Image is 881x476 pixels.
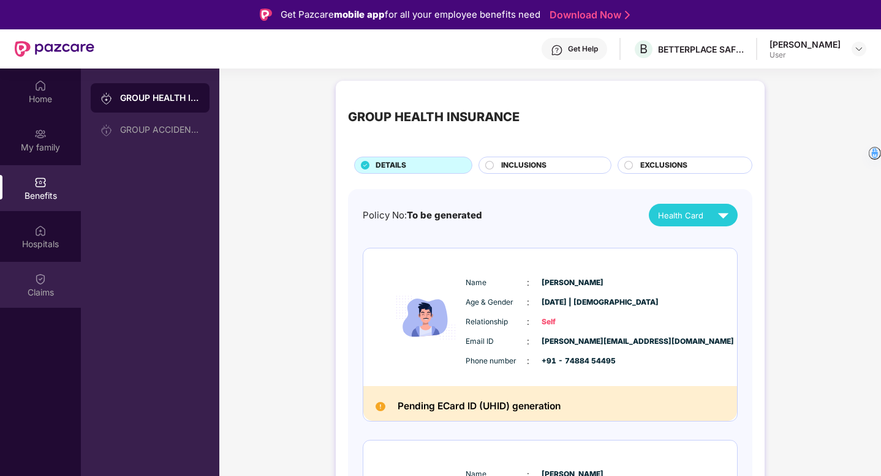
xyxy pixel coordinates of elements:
[769,39,841,50] div: [PERSON_NAME]
[100,124,113,136] img: svg+xml;base64,PHN2ZyB3aWR0aD0iMjAiIGhlaWdodD0iMjAiIHZpZXdCb3g9IjAgMCAyMCAyMCIgZmlsbD0ibm9uZSIgeG...
[466,316,527,328] span: Relationship
[281,7,540,22] div: Get Pazcare for all your employee benefits need
[640,42,648,56] span: B
[34,80,47,92] img: svg+xml;base64,PHN2ZyBpZD0iSG9tZSIgeG1sbnM9Imh0dHA6Ly93d3cudzMub3JnLzIwMDAvc3ZnIiB3aWR0aD0iMjAiIG...
[542,277,603,289] span: [PERSON_NAME]
[260,9,272,21] img: Logo
[466,355,527,367] span: Phone number
[389,265,463,371] img: icon
[466,297,527,308] span: Age & Gender
[120,125,200,135] div: GROUP ACCIDENTAL INSURANCE
[34,273,47,285] img: svg+xml;base64,PHN2ZyBpZD0iQ2xhaW0iIHhtbG5zPSJodHRwOi8vd3d3LnczLm9yZy8yMDAwL3N2ZyIgd2lkdGg9IjIwIi...
[100,92,113,105] img: svg+xml;base64,PHN2ZyB3aWR0aD0iMjAiIGhlaWdodD0iMjAiIHZpZXdCb3g9IjAgMCAyMCAyMCIgZmlsbD0ibm9uZSIgeG...
[658,43,744,55] div: BETTERPLACE SAFETY SOLUTIONS PRIVATE LIMITED
[542,297,603,308] span: [DATE] | [DEMOGRAPHIC_DATA]
[713,204,734,226] img: svg+xml;base64,PHN2ZyB4bWxucz0iaHR0cDovL3d3dy53My5vcmcvMjAwMC9zdmciIHZpZXdCb3g9IjAgMCAyNCAyNCIgd2...
[527,296,529,309] span: :
[542,316,603,328] span: Self
[625,9,630,21] img: Stroke
[120,92,200,104] div: GROUP HEALTH INSURANCE
[658,209,703,221] span: Health Card
[34,128,47,140] img: svg+xml;base64,PHN2ZyB3aWR0aD0iMjAiIGhlaWdodD0iMjAiIHZpZXdCb3g9IjAgMCAyMCAyMCIgZmlsbD0ibm9uZSIgeG...
[568,44,598,54] div: Get Help
[15,41,94,57] img: New Pazcare Logo
[542,355,603,367] span: +91 - 74884 54495
[640,160,687,171] span: EXCLUSIONS
[550,9,626,21] a: Download Now
[348,108,520,127] div: GROUP HEALTH INSURANCE
[376,160,406,171] span: DETAILS
[466,336,527,348] span: Email ID
[527,276,529,289] span: :
[527,335,529,348] span: :
[466,277,527,289] span: Name
[551,44,563,56] img: svg+xml;base64,PHN2ZyBpZD0iSGVscC0zMngzMiIgeG1sbnM9Imh0dHA6Ly93d3cudzMub3JnLzIwMDAvc3ZnIiB3aWR0aD...
[501,160,546,171] span: INCLUSIONS
[376,402,385,412] img: Pending
[334,9,385,20] strong: mobile app
[407,209,482,221] span: To be generated
[363,208,482,223] div: Policy No:
[769,50,841,60] div: User
[527,354,529,368] span: :
[527,315,529,329] span: :
[854,44,864,54] img: svg+xml;base64,PHN2ZyBpZD0iRHJvcGRvd24tMzJ4MzIiIHhtbG5zPSJodHRwOi8vd3d3LnczLm9yZy8yMDAwL3N2ZyIgd2...
[34,176,47,188] img: svg+xml;base64,PHN2ZyBpZD0iQmVuZWZpdHMiIHhtbG5zPSJodHRwOi8vd3d3LnczLm9yZy8yMDAwL3N2ZyIgd2lkdGg9Ij...
[34,225,47,237] img: svg+xml;base64,PHN2ZyBpZD0iSG9zcGl0YWxzIiB4bWxucz0iaHR0cDovL3d3dy53My5vcmcvMjAwMC9zdmciIHdpZHRoPS...
[542,336,603,348] span: [PERSON_NAME][EMAIL_ADDRESS][DOMAIN_NAME]
[649,204,738,226] button: Health Card
[398,398,561,415] h2: Pending ECard ID (UHID) generation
